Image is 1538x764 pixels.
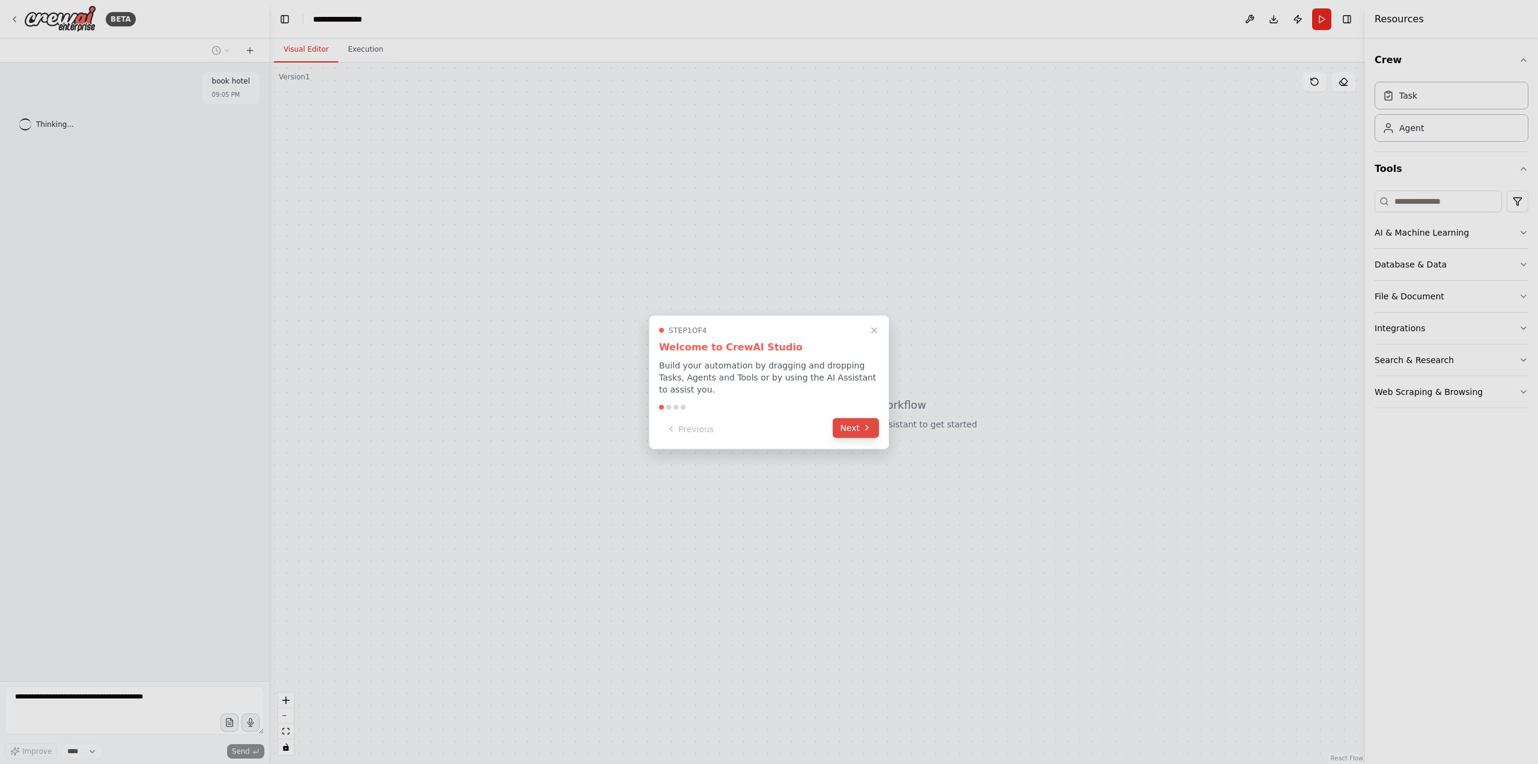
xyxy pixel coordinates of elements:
span: Step 1 of 4 [669,325,707,335]
button: Previous [659,419,721,439]
h3: Welcome to CrewAI Studio [659,340,879,354]
button: Hide left sidebar [276,11,293,28]
button: Next [833,418,879,438]
p: Build your automation by dragging and dropping Tasks, Agents and Tools or by using the AI Assista... [659,359,879,395]
button: Close walkthrough [867,323,881,337]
